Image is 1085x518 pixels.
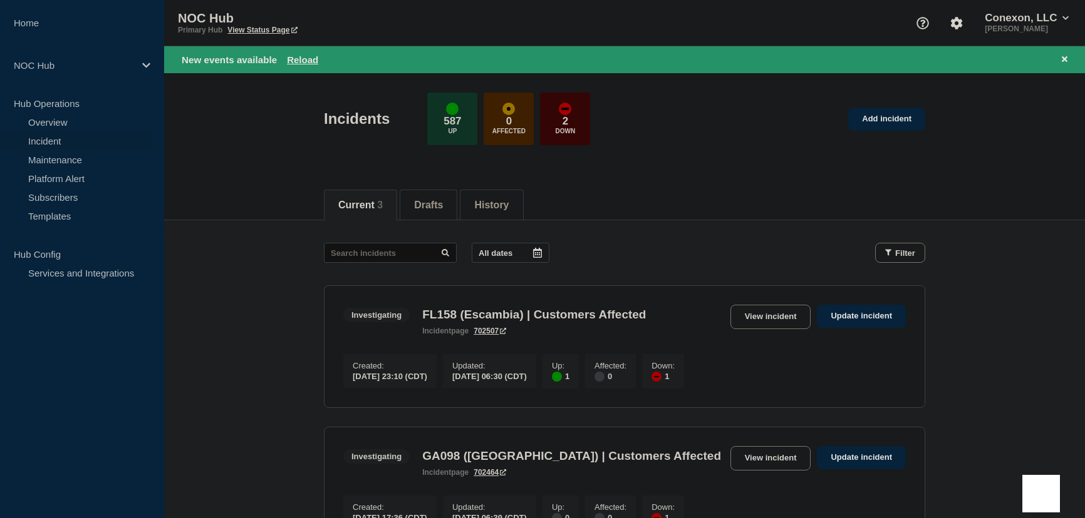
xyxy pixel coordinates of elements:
span: New events available [182,54,277,65]
p: Down [556,128,576,135]
a: Add incident [848,108,925,131]
p: NOC Hub [178,11,428,26]
a: Update incident [817,446,906,469]
div: 0 [594,370,626,382]
iframe: Help Scout Beacon - Open [1022,475,1060,512]
button: Account settings [943,10,970,36]
input: Search incidents [324,243,457,263]
button: Filter [875,243,925,263]
div: disabled [594,372,605,382]
button: Reload [287,54,318,65]
div: up [446,103,459,115]
div: 1 [552,370,569,382]
button: Current 3 [338,200,383,211]
p: 587 [444,115,461,128]
p: Created : [353,361,427,370]
span: Investigating [343,308,410,322]
div: down [652,372,662,382]
div: up [552,372,562,382]
a: 702507 [474,327,506,335]
span: 3 [377,200,383,210]
p: 2 [563,115,568,128]
div: affected [502,103,515,115]
p: Updated : [452,361,527,370]
p: 0 [506,115,512,128]
button: All dates [472,243,549,263]
p: Primary Hub [178,26,222,34]
p: Down : [652,502,675,512]
h3: GA098 ([GEOGRAPHIC_DATA]) | Customers Affected [422,449,721,463]
span: Investigating [343,449,410,464]
p: Up : [552,502,569,512]
button: Support [910,10,936,36]
p: Affected : [594,502,626,512]
h3: FL158 (Escambia) | Customers Affected [422,308,646,322]
a: View incident [730,305,811,329]
p: page [422,468,469,477]
div: down [559,103,571,115]
div: [DATE] 23:10 (CDT) [353,370,427,381]
a: View Status Page [227,26,297,34]
span: incident [422,468,451,477]
p: Updated : [452,502,527,512]
div: 1 [652,370,675,382]
p: Down : [652,361,675,370]
a: 702464 [474,468,506,477]
p: [PERSON_NAME] [982,24,1071,33]
p: Affected : [594,361,626,370]
p: Up [448,128,457,135]
p: Created : [353,502,427,512]
button: History [474,200,509,211]
button: Drafts [414,200,443,211]
a: View incident [730,446,811,470]
span: Filter [895,248,915,258]
a: Update incident [817,305,906,328]
p: All dates [479,248,512,258]
p: Affected [492,128,526,135]
div: [DATE] 06:30 (CDT) [452,370,527,381]
span: incident [422,327,451,335]
button: Conexon, LLC [982,12,1071,24]
p: page [422,327,469,335]
h1: Incidents [324,110,390,128]
p: NOC Hub [14,60,134,71]
p: Up : [552,361,569,370]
